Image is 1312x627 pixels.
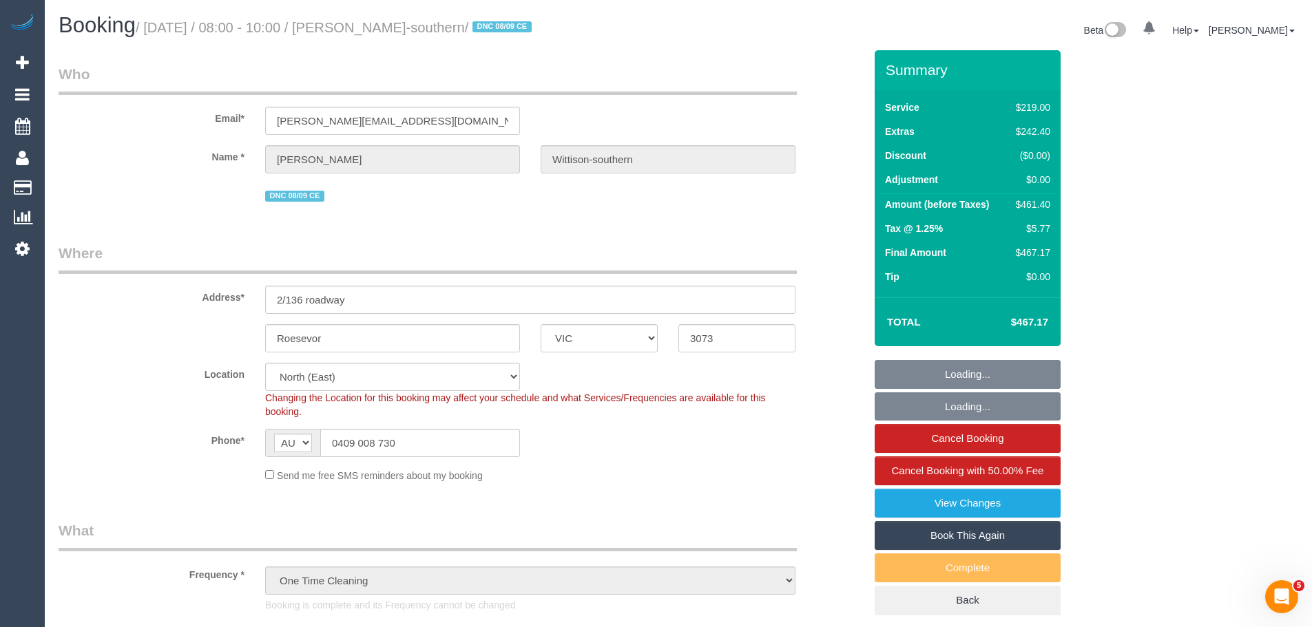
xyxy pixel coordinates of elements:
img: New interface [1103,22,1126,40]
div: $219.00 [1010,100,1050,114]
a: Cancel Booking with 50.00% Fee [875,456,1061,485]
a: [PERSON_NAME] [1209,25,1295,36]
label: Final Amount [885,246,946,259]
a: View Changes [875,489,1061,518]
div: $242.40 [1010,125,1050,138]
input: Phone* [320,429,520,457]
input: Email* [265,107,520,135]
label: Adjustment [885,173,938,187]
label: Service [885,100,919,114]
label: Phone* [48,429,255,447]
div: $467.17 [1010,246,1050,259]
span: Cancel Booking with 50.00% Fee [892,465,1044,476]
div: $5.77 [1010,222,1050,235]
input: Suburb* [265,324,520,352]
strong: Total [887,316,921,328]
img: Automaid Logo [8,14,36,33]
iframe: Intercom live chat [1265,580,1298,613]
span: Send me free SMS reminders about my booking [277,470,483,481]
input: First Name* [265,145,520,173]
legend: What [59,520,797,551]
span: DNC 08/09 CE [265,191,324,202]
div: $0.00 [1010,270,1050,284]
a: Back [875,586,1061,615]
label: Amount (before Taxes) [885,198,989,211]
label: Extras [885,125,915,138]
a: Beta [1084,25,1127,36]
span: / [465,20,536,35]
h4: $467.17 [970,317,1048,328]
label: Name * [48,145,255,164]
label: Location [48,363,255,381]
label: Discount [885,149,926,162]
a: Book This Again [875,521,1061,550]
a: Cancel Booking [875,424,1061,453]
legend: Where [59,243,797,274]
p: Booking is complete and its Frequency cannot be changed [265,598,795,612]
label: Tip [885,270,899,284]
div: $0.00 [1010,173,1050,187]
span: Changing the Location for this booking may affect your schedule and what Services/Frequencies are... [265,392,766,417]
label: Tax @ 1.25% [885,222,943,235]
div: ($0.00) [1010,149,1050,162]
span: Booking [59,13,136,37]
legend: Who [59,64,797,95]
input: Post Code* [678,324,795,352]
span: 5 [1293,580,1304,591]
div: $461.40 [1010,198,1050,211]
label: Address* [48,286,255,304]
input: Last Name* [541,145,795,173]
label: Email* [48,107,255,125]
span: DNC 08/09 CE [472,21,532,32]
a: Help [1172,25,1199,36]
small: / [DATE] / 08:00 - 10:00 / [PERSON_NAME]-southern [136,20,536,35]
label: Frequency * [48,563,255,582]
h3: Summary [886,62,1054,78]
